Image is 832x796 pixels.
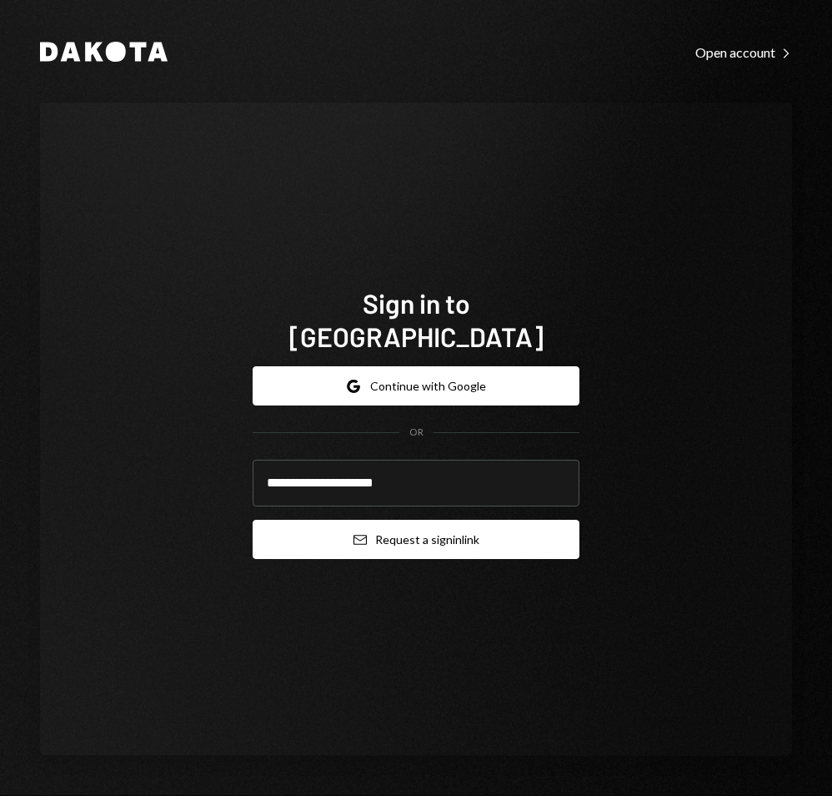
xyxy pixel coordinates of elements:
[409,426,424,440] div: OR
[253,520,579,559] button: Request a signinlink
[253,366,579,406] button: Continue with Google
[695,44,792,61] div: Open account
[695,43,792,61] a: Open account
[253,286,579,353] h1: Sign in to [GEOGRAPHIC_DATA]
